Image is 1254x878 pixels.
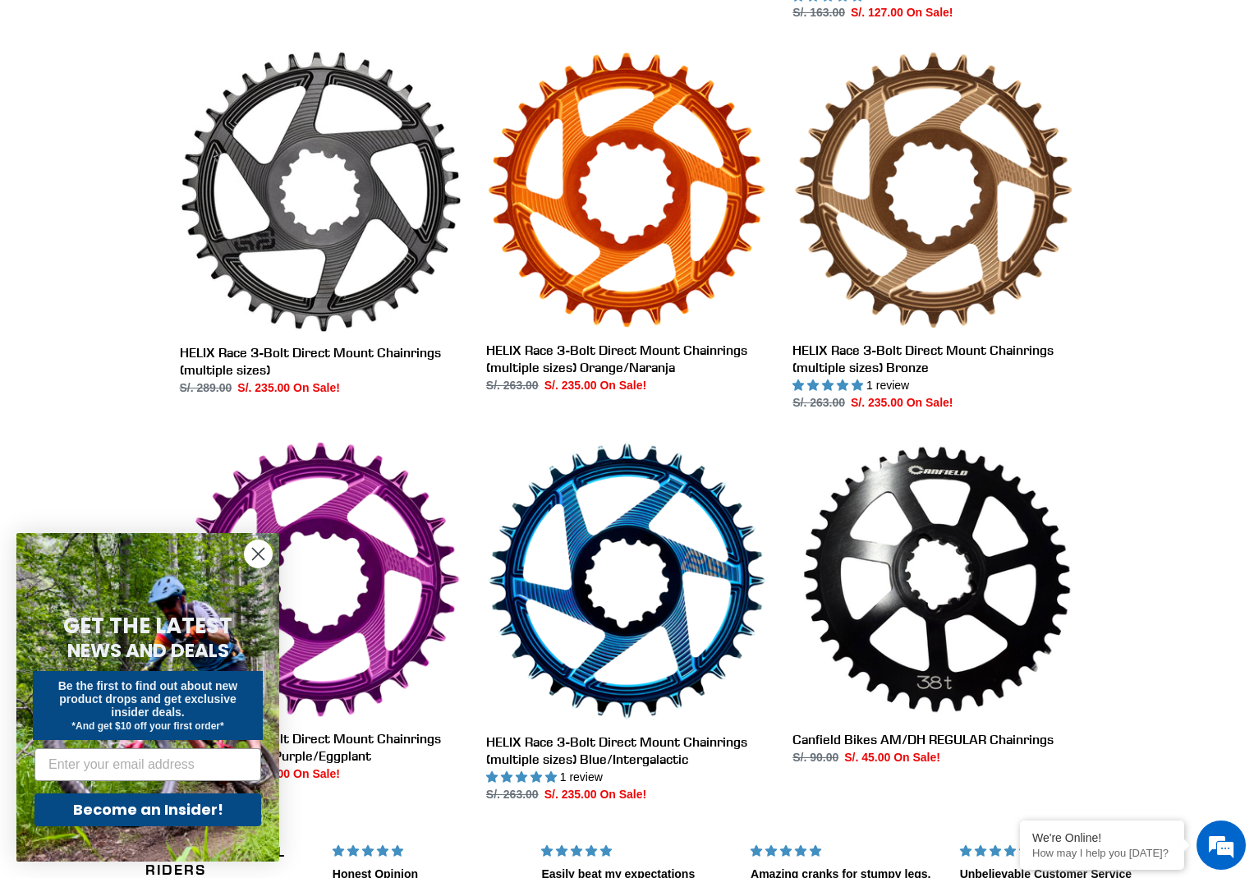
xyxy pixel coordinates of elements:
[58,679,238,719] span: Be the first to find out about new product drops and get exclusive insider deals.
[1032,847,1172,859] p: How may I help you today?
[63,611,232,641] span: GET THE LATEST
[244,540,273,568] button: Close dialog
[34,748,261,781] input: Enter your email address
[333,843,522,860] div: 5 stars
[960,843,1150,860] div: 5 stars
[71,720,223,732] span: *And get $10 off your first order*
[541,843,731,860] div: 5 stars
[1032,831,1172,844] div: We're Online!
[751,843,940,860] div: 5 stars
[34,793,261,826] button: Become an Insider!
[67,637,229,664] span: NEWS AND DEALS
